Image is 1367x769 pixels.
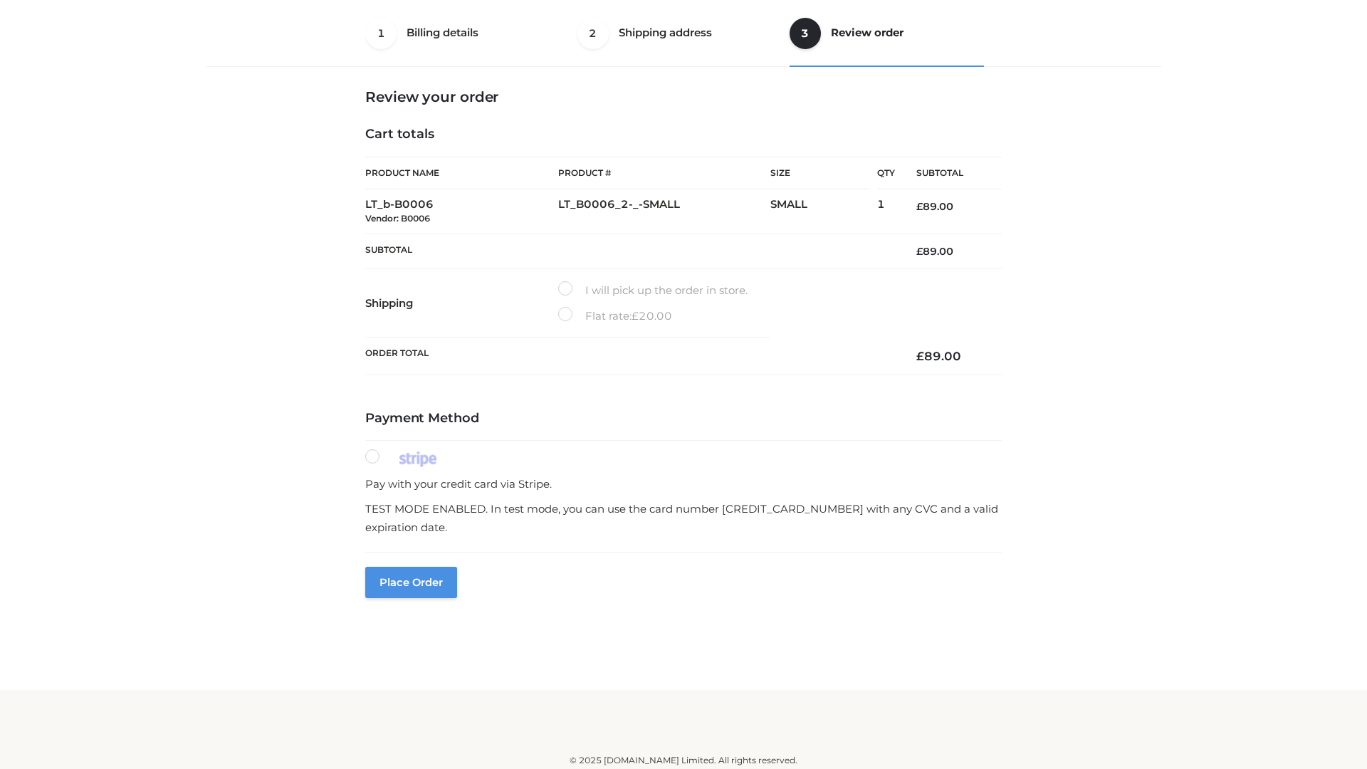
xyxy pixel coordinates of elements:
span: £ [916,200,923,213]
th: Shipping [365,269,558,338]
th: Product Name [365,157,558,189]
th: Order Total [365,338,895,375]
bdi: 89.00 [916,349,961,363]
label: Flat rate: [558,307,672,325]
bdi: 20.00 [632,309,672,323]
td: LT_B0006_2-_-SMALL [558,189,770,234]
label: I will pick up the order in store. [558,281,748,300]
h4: Payment Method [365,411,1002,427]
td: LT_b-B0006 [365,189,558,234]
span: £ [916,349,924,363]
th: Subtotal [365,234,895,268]
th: Size [770,157,870,189]
h3: Review your order [365,88,1002,105]
span: £ [632,309,639,323]
h4: Cart totals [365,127,1002,142]
span: £ [916,245,923,258]
bdi: 89.00 [916,245,953,258]
td: 1 [877,189,895,234]
p: TEST MODE ENABLED. In test mode, you can use the card number [CREDIT_CARD_NUMBER] with any CVC an... [365,500,1002,536]
small: Vendor: B0006 [365,213,430,224]
th: Qty [877,157,895,189]
div: © 2025 [DOMAIN_NAME] Limited. All rights reserved. [211,753,1156,768]
bdi: 89.00 [916,200,953,213]
th: Product # [558,157,770,189]
td: SMALL [770,189,877,234]
th: Subtotal [895,157,1002,189]
p: Pay with your credit card via Stripe. [365,475,1002,493]
button: Place order [365,567,457,598]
